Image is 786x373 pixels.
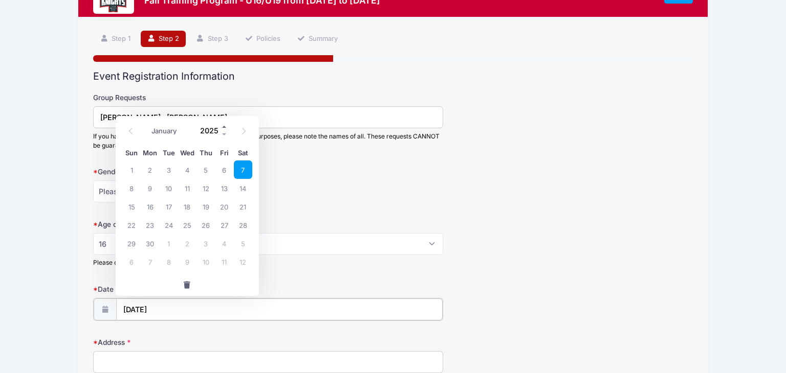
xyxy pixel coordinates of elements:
span: June 3, 2025 [159,160,178,179]
a: Step 1 [93,31,137,48]
a: Policies [238,31,287,48]
span: Tue [159,150,178,156]
span: July 12, 2025 [234,252,252,271]
span: June 25, 2025 [178,216,196,234]
span: June 5, 2025 [196,160,215,179]
div: If you have to be in the same training group for car pool purposes, please note the names of all.... [93,132,443,150]
span: June 11, 2025 [178,179,196,197]
span: Mon [141,150,159,156]
span: July 2, 2025 [178,234,196,252]
span: June 2, 2025 [141,160,159,179]
label: Address [93,337,293,347]
label: Date of Birth [93,284,293,294]
span: June 16, 2025 [141,197,159,216]
span: June 22, 2025 [122,216,141,234]
span: June 29, 2025 [122,234,141,252]
input: Year [195,123,228,138]
span: June 4, 2025 [178,160,196,179]
span: June 28, 2025 [234,216,252,234]
span: June 24, 2025 [159,216,178,234]
span: July 8, 2025 [159,252,178,271]
span: June 9, 2025 [141,179,159,197]
span: June 13, 2025 [215,179,233,197]
span: Thu [196,150,215,156]
span: July 11, 2025 [215,252,233,271]
span: July 10, 2025 [196,252,215,271]
span: June 1, 2025 [122,160,141,179]
span: June 15, 2025 [122,197,141,216]
h2: Event Registration Information [93,71,693,82]
a: Step 3 [189,31,235,48]
span: June 12, 2025 [196,179,215,197]
label: Gender [93,167,293,177]
span: June 26, 2025 [196,216,215,234]
span: July 1, 2025 [159,234,178,252]
span: July 5, 2025 [234,234,252,252]
span: June 23, 2025 [141,216,159,234]
span: June 18, 2025 [178,197,196,216]
select: Month [146,125,192,138]
input: mm/dd/yyyy [116,298,443,320]
span: June 17, 2025 [159,197,178,216]
a: Step 2 [141,31,186,48]
span: July 7, 2025 [141,252,159,271]
span: June 21, 2025 [234,197,252,216]
span: June 27, 2025 [215,216,233,234]
span: June 20, 2025 [215,197,233,216]
span: July 3, 2025 [196,234,215,252]
label: Age on [DATE] [93,219,293,229]
span: Fri [215,150,233,156]
label: Group Requests [93,92,293,103]
a: Summary [290,31,344,48]
span: June 30, 2025 [141,234,159,252]
span: June 6, 2025 [215,160,233,179]
span: July 4, 2025 [215,234,233,252]
span: June 8, 2025 [122,179,141,197]
span: June 10, 2025 [159,179,178,197]
span: June 7, 2025 [234,160,252,179]
span: July 6, 2025 [122,252,141,271]
span: Sat [234,150,252,156]
span: June 19, 2025 [196,197,215,216]
span: Sun [122,150,141,156]
div: Please confirm age on [DATE]. [93,258,443,267]
span: June 14, 2025 [234,179,252,197]
span: July 9, 2025 [178,252,196,271]
span: Wed [178,150,196,156]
